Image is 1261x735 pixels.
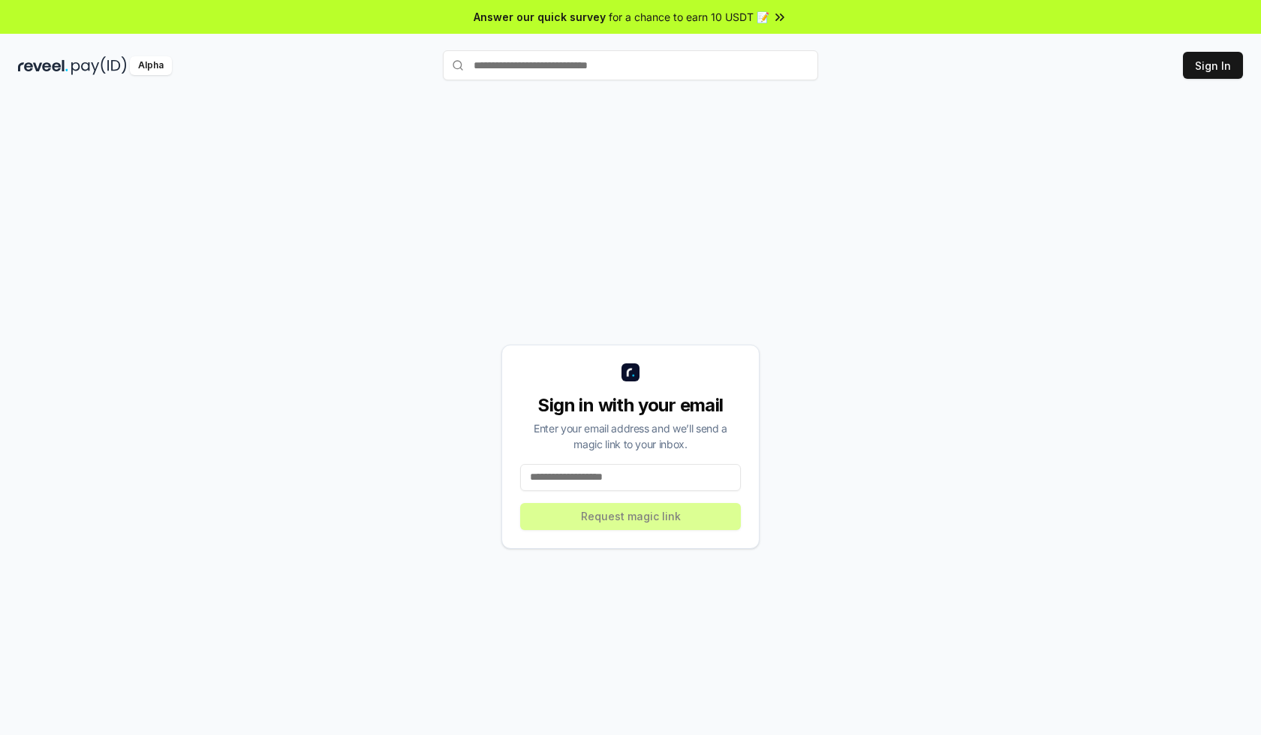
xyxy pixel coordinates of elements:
[520,420,741,452] div: Enter your email address and we’ll send a magic link to your inbox.
[520,393,741,417] div: Sign in with your email
[1183,52,1243,79] button: Sign In
[609,9,769,25] span: for a chance to earn 10 USDT 📝
[71,56,127,75] img: pay_id
[621,363,640,381] img: logo_small
[474,9,606,25] span: Answer our quick survey
[130,56,172,75] div: Alpha
[18,56,68,75] img: reveel_dark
